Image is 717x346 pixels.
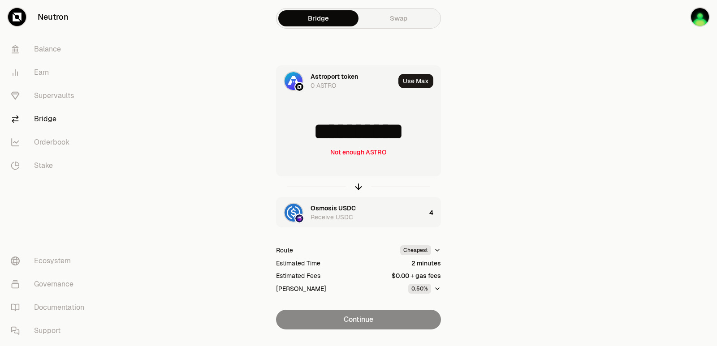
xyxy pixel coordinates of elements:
[408,284,441,294] button: 0.50%
[398,74,433,88] button: Use Max
[358,10,439,26] a: Swap
[4,107,97,131] a: Bridge
[400,245,431,255] div: Cheapest
[400,245,441,255] button: Cheapest
[311,213,353,222] div: Receive USDC
[4,61,97,84] a: Earn
[295,214,303,222] img: Osmosis Logo
[4,38,97,61] a: Balance
[691,8,709,26] img: sandy mercy
[330,148,387,157] div: Not enough ASTRO
[276,66,395,96] div: ASTRO LogoNeutron LogoAstroport token0 ASTRO
[4,296,97,319] a: Documentation
[311,81,336,90] div: 0 ASTRO
[276,284,326,293] div: [PERSON_NAME]
[311,72,358,81] div: Astroport token
[311,204,356,213] div: Osmosis USDC
[276,271,320,280] div: Estimated Fees
[4,273,97,296] a: Governance
[276,197,426,228] div: USDC LogoOsmosis LogoOsmosis USDCReceive USDC
[285,72,302,90] img: ASTRO Logo
[4,319,97,342] a: Support
[392,271,441,280] div: $0.00 + gas fees
[276,259,320,268] div: Estimated Time
[411,259,441,268] div: 2 minutes
[4,84,97,107] a: Supervaults
[276,197,441,228] button: USDC LogoOsmosis LogoOsmosis USDCReceive USDC4
[278,10,358,26] a: Bridge
[295,83,303,91] img: Neutron Logo
[4,131,97,154] a: Orderbook
[276,246,293,255] div: Route
[4,249,97,273] a: Ecosystem
[285,204,302,222] img: USDC Logo
[4,154,97,177] a: Stake
[408,284,431,294] div: 0.50%
[429,197,441,228] div: 4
